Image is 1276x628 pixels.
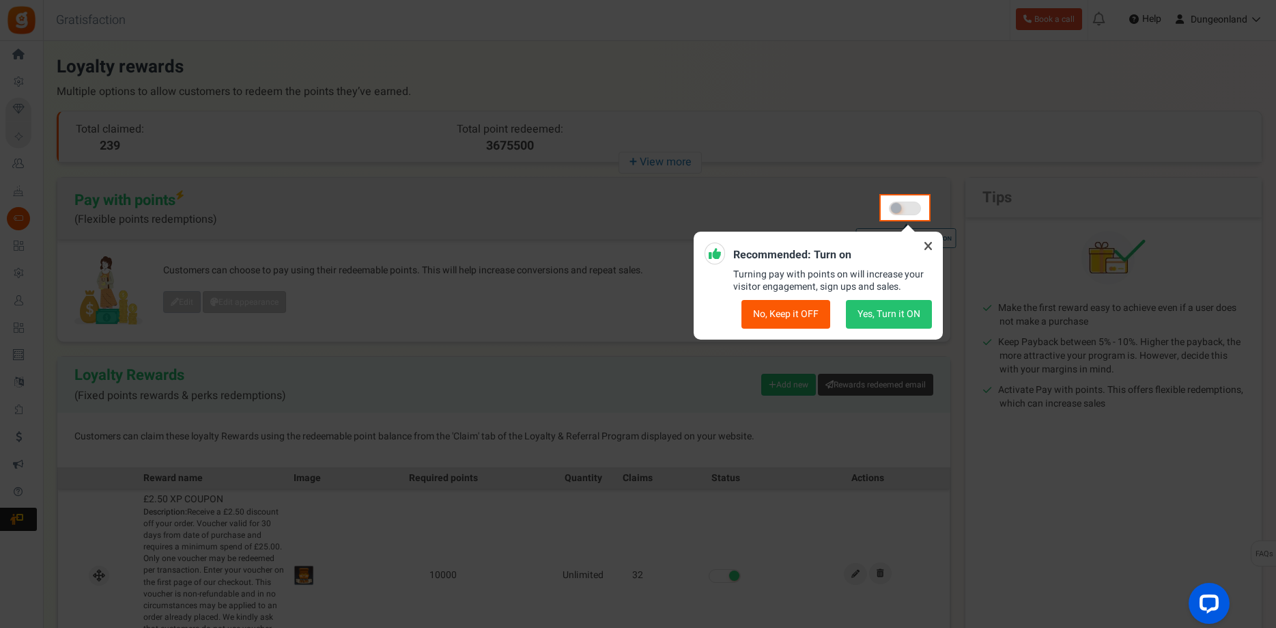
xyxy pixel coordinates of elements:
button: Yes, Turn it ON [846,300,932,329]
p: Turning pay with points on will increase your visitor engagement, sign ups and sales. [733,269,931,293]
button: No, Keep it OFF [741,300,830,329]
h5: Recommended: Turn on [733,249,931,262]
